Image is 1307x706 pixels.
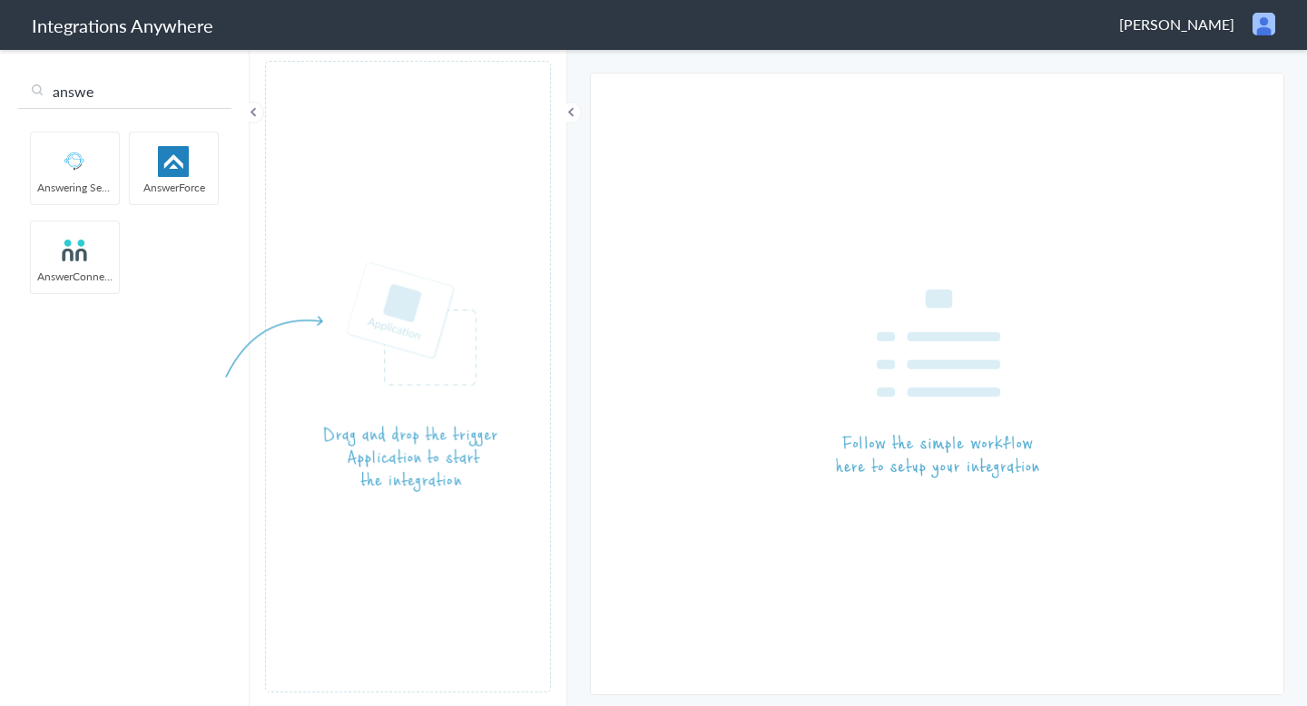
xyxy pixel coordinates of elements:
img: Answering_service.png [36,146,113,177]
span: AnswerConnect [31,269,119,284]
span: Answering Service [31,180,119,195]
img: answerconnect-logo.svg [36,235,113,266]
img: instruction-trigger.png [225,261,497,493]
img: user.png [1253,13,1275,35]
img: af-app-logo.svg [135,146,212,177]
span: AnswerForce [130,180,218,195]
span: [PERSON_NAME] [1119,14,1234,34]
input: Search... [18,74,231,109]
h1: Integrations Anywhere [32,13,213,38]
img: instruction-workflow.png [836,289,1039,478]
